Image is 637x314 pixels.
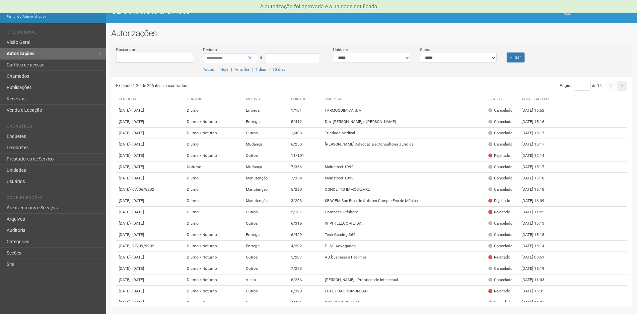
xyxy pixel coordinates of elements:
[560,83,602,88] span: Página de 14
[288,297,322,308] td: 4/401
[116,195,184,207] td: [DATE]
[488,277,513,283] div: Cancelado
[288,184,322,195] td: 5/220
[243,297,288,308] td: Entrega
[288,207,322,218] td: 2/107
[243,94,288,105] th: Motivo
[519,252,555,263] td: [DATE] 08:51
[184,173,243,184] td: Diurno
[184,116,243,128] td: Diurno / Noturno
[116,173,184,184] td: [DATE]
[252,67,253,72] span: |
[184,150,243,161] td: Diurno / Noturno
[116,116,184,128] td: [DATE]
[243,173,288,184] td: Manutenção
[519,139,555,150] td: [DATE] 15:17
[116,207,184,218] td: [DATE]
[322,161,486,173] td: Mainstreet 1999
[488,198,510,204] div: Rejeitado
[519,286,555,297] td: [DATE] 15:35
[220,67,228,72] a: Hoje
[130,266,144,271] span: - [DATE]
[184,274,243,286] td: Diurno / Noturno
[116,105,184,116] td: [DATE]
[322,297,486,308] td: DGT HOLDING LTDA
[243,252,288,263] td: Outros
[488,243,513,249] div: Cancelado
[130,255,144,260] span: - [DATE]
[116,263,184,274] td: [DATE]
[519,116,555,128] td: [DATE] 15:16
[519,105,555,116] td: [DATE] 15:52
[488,142,513,147] div: Cancelado
[243,161,288,173] td: Mudança
[322,207,486,218] td: Hornbeck Offshore
[116,81,372,91] div: Exibindo 1-20 de 266 itens encontrados
[243,286,288,297] td: Outros
[116,297,184,308] td: [DATE]
[322,105,486,116] td: FARMOQUIMICA S/A
[116,252,184,263] td: [DATE]
[322,184,486,195] td: CONCETTO IMMOBILIARE
[203,67,214,72] a: Todos
[288,229,322,241] td: 6/429
[243,274,288,286] td: Visita
[519,218,555,229] td: [DATE] 15:13
[243,128,288,139] td: Outros
[243,139,288,150] td: Mudança
[322,286,486,297] td: ESTETICACRISMONCAO
[235,67,249,72] a: Amanhã
[322,252,486,263] td: AD business e Facilities
[322,241,486,252] td: PL&C Advogados
[519,150,555,161] td: [DATE] 12:14
[488,209,510,215] div: Rejeitado
[519,161,555,173] td: [DATE] 15:17
[184,94,243,105] th: Horário
[184,161,243,173] td: Noturno
[243,105,288,116] td: Entrega
[269,67,270,72] span: |
[322,116,486,128] td: Dra. [PERSON_NAME] e [PERSON_NAME]
[243,116,288,128] td: Entrega
[486,94,519,105] th: Status
[184,207,243,218] td: Diurno
[488,187,513,192] div: Cancelado
[184,241,243,252] td: Diurno / Noturno
[488,175,513,181] div: Cancelado
[130,142,144,147] span: - [DATE]
[243,184,288,195] td: Manutenção
[519,94,555,105] th: Atualizado em
[243,195,288,207] td: Manutenção
[333,47,348,53] label: Unidade
[130,131,144,135] span: - [DATE]
[111,28,632,38] h2: Autorizações
[288,105,322,116] td: 1/101
[116,274,184,286] td: [DATE]
[243,150,288,161] td: Outros
[130,176,144,180] span: - [DATE]
[519,263,555,274] td: [DATE] 15:19
[288,263,322,274] td: 7/253
[130,277,144,282] span: - [DATE]
[116,184,184,195] td: [DATE]
[130,210,144,214] span: - [DATE]
[130,221,144,226] span: - [DATE]
[288,94,322,105] th: Unidade
[488,288,510,294] div: Rejeitado
[488,221,513,226] div: Cancelado
[7,14,101,20] div: Painel do Administrador
[488,130,513,136] div: Cancelado
[243,241,288,252] td: Entrega
[243,263,288,274] td: Outros
[322,128,486,139] td: Trindade Medical
[130,119,144,124] span: - [DATE]
[7,195,101,202] li: Configurações
[184,218,243,229] td: Diurno
[519,241,555,252] td: [DATE] 15:14
[184,195,243,207] td: Diurno
[7,124,101,131] li: Cadastros
[288,218,322,229] td: 6/315
[272,67,285,72] a: 30 dias
[519,229,555,241] td: [DATE] 15:18
[231,67,232,72] span: |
